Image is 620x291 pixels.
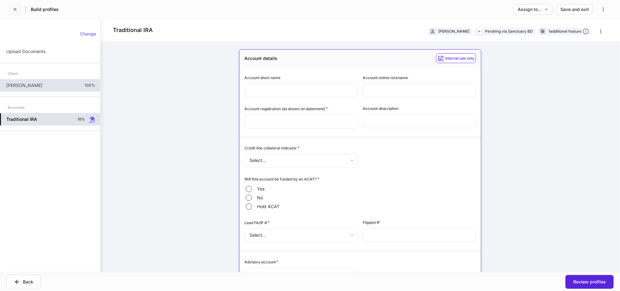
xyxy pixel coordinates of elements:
h6: Internal use only [445,55,474,61]
h6: Flipped IP [363,219,380,225]
h5: Account details [244,55,277,62]
h6: Account registration (as shown on statement) [244,105,328,112]
div: Client [8,68,18,79]
div: Change [80,32,96,36]
div: Review profiles [573,280,606,284]
div: Select... [244,267,357,281]
div: Pershing via Sanctuary BD [485,28,533,34]
button: Save and exit [556,4,593,14]
p: 100% [85,83,95,88]
h6: Account short name [244,75,281,81]
h6: Account online nickname [363,75,408,81]
button: Assign to... [514,4,553,14]
h6: Lead FA/IP # [244,219,270,226]
h6: Advisory account [244,259,279,265]
h6: Credit line collateral indicator [244,145,300,151]
h5: Traditional IRA [6,116,37,122]
p: 16% [77,117,85,122]
p: Upload Documents [6,48,45,55]
div: Accounts [8,102,24,113]
div: Back [14,279,33,285]
span: Yes [257,186,265,192]
button: Change [76,29,100,39]
div: 1 additional feature [548,28,589,35]
div: Save and exit [560,7,589,12]
h4: Traditional IRA [113,26,153,34]
h5: Build profiles [31,6,59,13]
button: Review profiles [565,275,614,289]
button: Back [6,275,41,289]
div: Select... [244,154,357,167]
h6: Will this account be funded by an ACAT? [244,176,319,182]
span: Hold ACAT [257,203,280,210]
div: Select... [244,228,357,242]
h6: Account description [363,105,398,111]
div: Assign to... [518,7,548,12]
p: [PERSON_NAME] [6,82,42,89]
div: [PERSON_NAME] [438,28,469,34]
span: No [257,195,263,201]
